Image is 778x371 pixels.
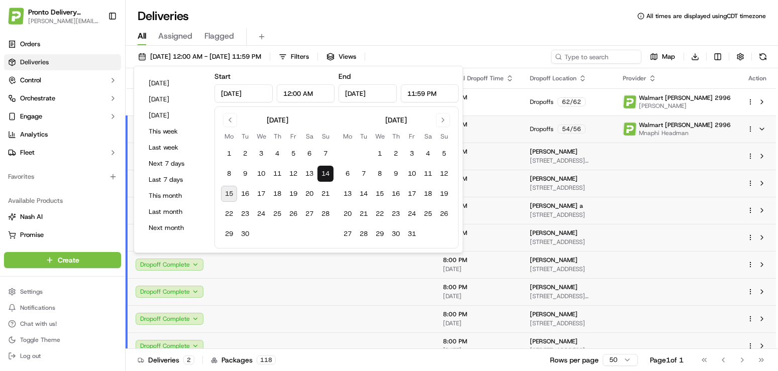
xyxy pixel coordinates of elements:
[436,131,452,142] th: Sunday
[756,50,770,64] button: Refresh
[530,157,607,165] span: [STREET_ADDRESS][PERSON_NAME]
[8,8,24,24] img: Pronto Delivery Service
[144,92,204,106] button: [DATE]
[530,229,578,237] span: [PERSON_NAME]
[388,186,404,202] button: 16
[285,186,301,202] button: 19
[530,283,578,291] span: [PERSON_NAME]
[204,30,234,42] span: Flagged
[100,170,122,178] span: Pylon
[20,288,43,296] span: Settings
[646,12,766,20] span: All times are displayed using CDT timezone
[4,4,104,28] button: Pronto Delivery ServicePronto Delivery Service[PERSON_NAME][EMAIL_ADDRESS][DOMAIN_NAME]
[221,146,237,162] button: 1
[639,121,731,129] span: Walmart [PERSON_NAME] 2996
[237,186,253,202] button: 16
[372,166,388,182] button: 8
[221,206,237,222] button: 22
[530,211,607,219] span: [STREET_ADDRESS]
[372,146,388,162] button: 1
[530,337,578,345] span: [PERSON_NAME]
[339,84,397,102] input: Date
[269,131,285,142] th: Thursday
[420,146,436,162] button: 4
[443,102,514,110] span: [DATE]
[4,301,121,315] button: Notifications
[317,206,334,222] button: 28
[221,226,237,242] button: 29
[8,230,117,239] a: Promise
[436,206,452,222] button: 26
[530,265,607,273] span: [STREET_ADDRESS]
[20,148,35,157] span: Fleet
[339,52,356,61] span: Views
[443,337,514,345] span: 8:00 PM
[443,346,514,354] span: [DATE]
[144,205,204,219] button: Last month
[4,169,121,185] div: Favorites
[530,184,607,192] span: [STREET_ADDRESS]
[443,184,514,192] span: [DATE]
[550,355,599,365] p: Rows per page
[136,259,203,271] button: Dropoff Complete
[269,146,285,162] button: 4
[558,125,586,134] div: 54 / 56
[436,186,452,202] button: 19
[443,229,514,237] span: 8:00 PM
[443,310,514,318] span: 8:00 PM
[401,84,459,102] input: Time
[340,206,356,222] button: 20
[530,238,607,246] span: [STREET_ADDRESS]
[138,355,194,365] div: Deliveries
[28,7,100,17] button: Pronto Delivery Service
[285,206,301,222] button: 26
[34,96,165,106] div: Start new chat
[404,186,420,202] button: 17
[81,142,165,160] a: 💻API Documentation
[639,129,731,137] span: Mnaphi Headman
[20,352,41,360] span: Log out
[253,146,269,162] button: 3
[136,286,203,298] button: Dropoff Complete
[443,157,514,165] span: [DATE]
[443,256,514,264] span: 8:00 PM
[623,74,646,82] span: Provider
[530,202,583,210] span: [PERSON_NAME] a
[4,193,121,209] div: Available Products
[356,206,372,222] button: 21
[436,146,452,162] button: 5
[237,166,253,182] button: 9
[150,52,261,61] span: [DATE] 12:00 AM - [DATE] 11:59 PM
[645,50,680,64] button: Map
[443,120,514,129] span: 8:00 PM
[551,50,641,64] input: Type to search
[20,230,44,239] span: Promise
[372,186,388,202] button: 15
[388,131,404,142] th: Thursday
[443,238,514,246] span: [DATE]
[285,166,301,182] button: 12
[317,146,334,162] button: 7
[301,186,317,202] button: 20
[388,146,404,162] button: 2
[530,98,553,106] span: Dropoffs
[20,146,77,156] span: Knowledge Base
[339,72,351,81] label: End
[340,186,356,202] button: 13
[356,166,372,182] button: 7
[237,146,253,162] button: 2
[404,226,420,242] button: 31
[183,355,194,364] div: 2
[269,186,285,202] button: 18
[317,166,334,182] button: 14
[4,252,121,268] button: Create
[26,65,181,75] input: Got a question? Start typing here...
[144,189,204,203] button: This month
[4,285,121,299] button: Settings
[404,146,420,162] button: 3
[317,186,334,202] button: 21
[388,226,404,242] button: 30
[28,17,100,25] span: [PERSON_NAME][EMAIL_ADDRESS][DOMAIN_NAME]
[158,30,192,42] span: Assigned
